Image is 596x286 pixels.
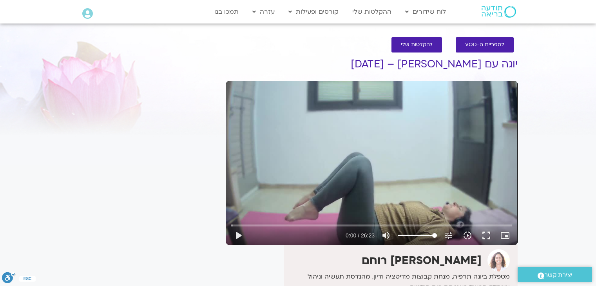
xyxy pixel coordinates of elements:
[401,42,433,48] span: להקלטות שלי
[362,253,482,268] strong: [PERSON_NAME] רוחם
[456,37,514,52] a: לספריית ה-VOD
[348,4,395,19] a: ההקלטות שלי
[465,42,504,48] span: לספריית ה-VOD
[210,4,243,19] a: תמכו בנו
[482,6,516,18] img: תודעה בריאה
[391,37,442,52] a: להקלטות שלי
[226,58,518,70] h1: יוגה עם [PERSON_NAME] – [DATE]
[401,4,450,19] a: לוח שידורים
[284,4,342,19] a: קורסים ופעילות
[248,4,279,19] a: עזרה
[487,249,510,272] img: אורנה סמלסון רוחם
[544,270,572,281] span: יצירת קשר
[518,267,592,282] a: יצירת קשר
